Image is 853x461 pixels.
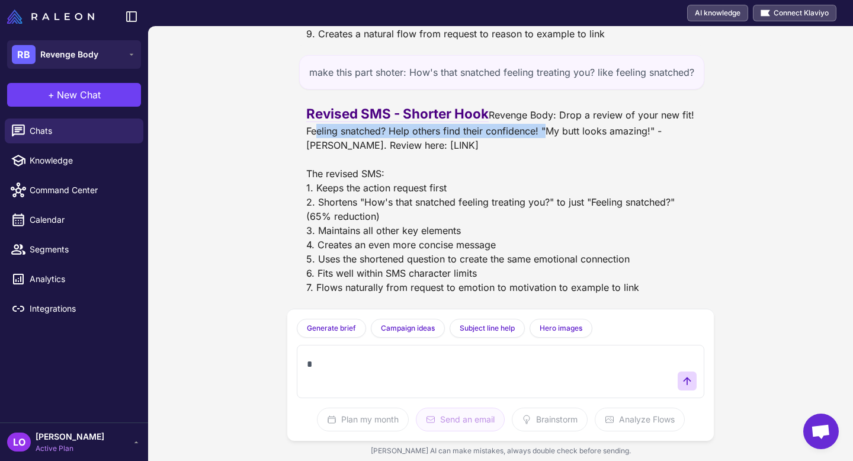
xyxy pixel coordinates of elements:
a: Analytics [5,267,143,292]
span: New Chat [57,88,101,102]
a: Open chat [803,414,839,449]
span: Subject line help [460,323,515,334]
button: Plan my month [317,408,409,431]
span: Integrations [30,302,134,315]
div: LO [7,433,31,452]
span: Command Center [30,184,134,197]
button: Subject line help [450,319,525,338]
div: RB [12,45,36,64]
span: Active Plan [36,443,104,454]
button: +New Chat [7,83,141,107]
button: Connect Klaviyo [753,5,836,21]
a: Calendar [5,207,143,232]
span: Hero images [540,323,582,334]
div: [PERSON_NAME] AI can make mistakes, always double check before sending. [287,441,714,461]
button: Generate brief [297,319,366,338]
span: Calendar [30,213,134,226]
button: Brainstorm [512,408,588,431]
button: Send an email [416,408,505,431]
span: Generate brief [307,323,356,334]
span: Campaign ideas [381,323,435,334]
div: Revenge Body: Drop a review of your new fit! Feeling snatched? Help others find their confidence!... [306,104,695,294]
span: + [48,88,54,102]
span: Segments [30,243,134,256]
a: AI knowledge [687,5,748,21]
a: Integrations [5,296,143,321]
a: Chats [5,119,143,143]
a: Command Center [5,178,143,203]
button: Hero images [530,319,592,338]
button: RBRevenge Body [7,40,141,69]
div: make this part shoter: How's that snatched feeling treating you? like feeling snatched? [299,55,704,89]
a: Segments [5,237,143,262]
button: Analyze Flows [595,408,685,431]
span: Analytics [30,273,134,286]
span: Revenge Body [40,48,98,61]
span: Connect Klaviyo [774,8,829,18]
a: Knowledge [5,148,143,173]
span: Revised SMS - Shorter Hook [306,105,489,122]
img: Raleon Logo [7,9,94,24]
span: [PERSON_NAME] [36,430,104,443]
span: Knowledge [30,154,134,167]
button: Campaign ideas [371,319,445,338]
span: Chats [30,124,134,137]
